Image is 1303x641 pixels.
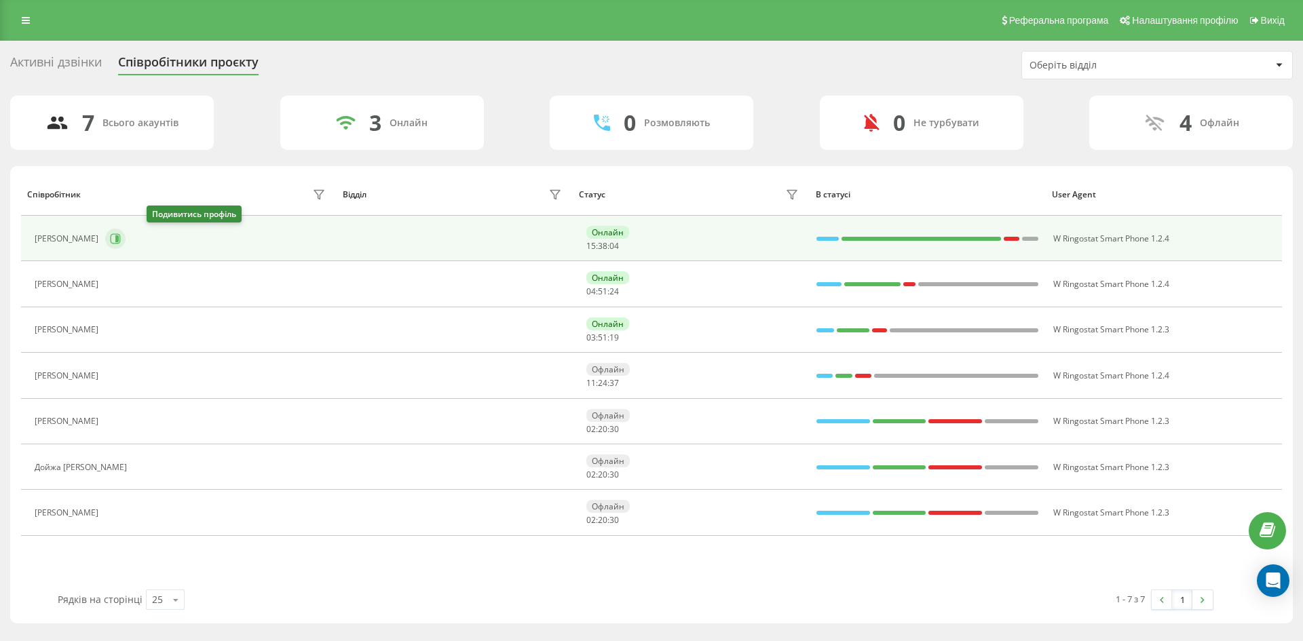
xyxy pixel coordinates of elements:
[586,317,629,330] div: Онлайн
[35,325,102,334] div: [PERSON_NAME]
[598,332,607,343] span: 51
[35,416,102,426] div: [PERSON_NAME]
[598,286,607,297] span: 51
[102,117,178,129] div: Всього акаунтів
[586,500,630,513] div: Офлайн
[893,110,905,136] div: 0
[586,469,596,480] span: 02
[390,117,428,129] div: Онлайн
[343,190,366,199] div: Відділ
[1030,60,1192,71] div: Оберіть відділ
[369,110,381,136] div: 3
[1053,370,1169,381] span: W Ringostat Smart Phone 1.2.4
[152,593,163,606] div: 25
[58,593,143,606] span: Рядків на сторінці
[1053,415,1169,427] span: W Ringostat Smart Phone 1.2.3
[816,190,1040,199] div: В статусі
[586,286,596,297] span: 04
[35,508,102,518] div: [PERSON_NAME]
[586,470,619,480] div: : :
[609,332,619,343] span: 19
[1172,590,1192,609] a: 1
[1116,592,1145,606] div: 1 - 7 з 7
[609,286,619,297] span: 24
[586,332,596,343] span: 03
[609,240,619,252] span: 04
[586,409,630,422] div: Офлайн
[1053,324,1169,335] span: W Ringostat Smart Phone 1.2.3
[586,363,630,376] div: Офлайн
[579,190,605,199] div: Статус
[1009,15,1109,26] span: Реферальна програма
[586,333,619,343] div: : :
[624,110,636,136] div: 0
[913,117,979,129] div: Не турбувати
[35,234,102,244] div: [PERSON_NAME]
[609,377,619,389] span: 37
[609,469,619,480] span: 30
[586,378,619,388] div: : :
[82,110,94,136] div: 7
[35,371,102,381] div: [PERSON_NAME]
[586,454,630,467] div: Офлайн
[598,377,607,389] span: 24
[586,241,619,251] div: : :
[586,425,619,434] div: : :
[586,271,629,284] div: Онлайн
[1053,461,1169,473] span: W Ringostat Smart Phone 1.2.3
[1053,507,1169,518] span: W Ringostat Smart Phone 1.2.3
[27,190,81,199] div: Співробітник
[586,377,596,389] span: 11
[1132,15,1238,26] span: Налаштування профілю
[598,423,607,435] span: 20
[586,226,629,239] div: Онлайн
[35,463,130,472] div: Дойжа [PERSON_NAME]
[1053,278,1169,290] span: W Ringostat Smart Phone 1.2.4
[586,240,596,252] span: 15
[1257,564,1289,597] div: Open Intercom Messenger
[609,514,619,526] span: 30
[598,469,607,480] span: 20
[598,240,607,252] span: 38
[1261,15,1285,26] span: Вихід
[644,117,710,129] div: Розмовляють
[1053,233,1169,244] span: W Ringostat Smart Phone 1.2.4
[35,279,102,289] div: [PERSON_NAME]
[1179,110,1192,136] div: 4
[586,516,619,525] div: : :
[586,514,596,526] span: 02
[586,287,619,296] div: : :
[10,55,102,76] div: Активні дзвінки
[609,423,619,435] span: 30
[1200,117,1239,129] div: Офлайн
[147,206,242,222] div: Подивитись профіль
[586,423,596,435] span: 02
[118,55,259,76] div: Співробітники проєкту
[1052,190,1276,199] div: User Agent
[598,514,607,526] span: 20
